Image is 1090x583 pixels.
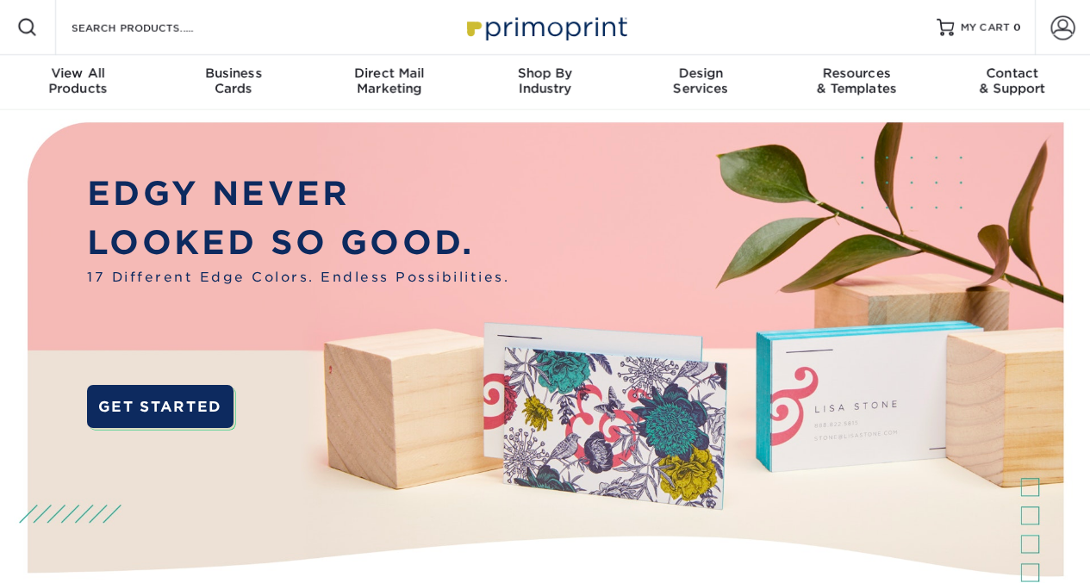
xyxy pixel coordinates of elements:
[311,65,467,96] div: Marketing
[467,65,623,81] span: Shop By
[70,17,238,38] input: SEARCH PRODUCTS.....
[467,55,623,110] a: Shop ByIndustry
[934,65,1090,81] span: Contact
[311,55,467,110] a: Direct MailMarketing
[1013,22,1021,34] span: 0
[623,65,779,81] span: Design
[779,65,935,96] div: & Templates
[156,65,312,96] div: Cards
[87,219,509,268] p: LOOKED SO GOOD.
[779,65,935,81] span: Resources
[311,65,467,81] span: Direct Mail
[961,21,1010,35] span: MY CART
[459,9,632,46] img: Primoprint
[934,65,1090,96] div: & Support
[934,55,1090,110] a: Contact& Support
[156,55,312,110] a: BusinessCards
[467,65,623,96] div: Industry
[779,55,935,110] a: Resources& Templates
[87,385,233,428] a: GET STARTED
[623,55,779,110] a: DesignServices
[623,65,779,96] div: Services
[87,170,509,219] p: EDGY NEVER
[156,65,312,81] span: Business
[87,268,509,288] span: 17 Different Edge Colors. Endless Possibilities.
